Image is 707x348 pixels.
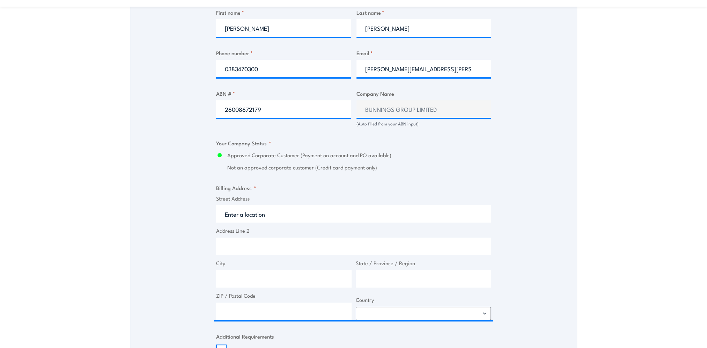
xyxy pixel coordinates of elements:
[216,89,351,97] label: ABN #
[227,164,491,172] label: Not an approved corporate customer (Credit card payment only)
[216,205,491,223] input: Enter a location
[216,292,352,300] label: ZIP / Postal Code
[216,49,351,57] label: Phone number
[356,8,491,16] label: Last name
[216,184,256,192] legend: Billing Address
[216,259,352,267] label: City
[356,89,491,97] label: Company Name
[216,8,351,16] label: First name
[356,296,491,304] label: Country
[356,49,491,57] label: Email
[216,195,491,203] label: Street Address
[216,332,274,340] legend: Additional Requirements
[356,259,491,267] label: State / Province / Region
[356,121,491,127] div: (Auto filled from your ABN input)
[216,227,491,235] label: Address Line 2
[216,139,271,147] legend: Your Company Status
[227,151,491,159] label: Approved Corporate Customer (Payment on account and PO available)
